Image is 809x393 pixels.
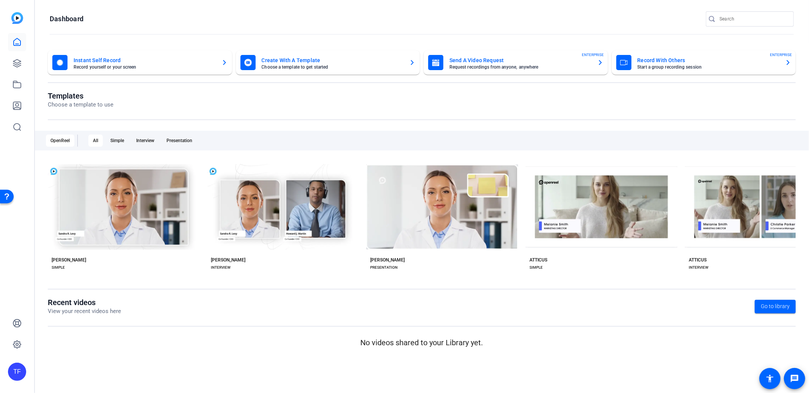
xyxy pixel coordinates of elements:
div: All [88,135,103,147]
div: INTERVIEW [689,265,708,271]
div: [PERSON_NAME] [211,257,245,263]
div: [PERSON_NAME] [52,257,86,263]
mat-card-title: Record With Others [638,56,779,65]
span: ENTERPRISE [770,52,792,58]
h1: Templates [48,91,113,100]
p: No videos shared to your Library yet. [48,337,796,348]
p: Choose a template to use [48,100,113,109]
span: Go to library [761,302,790,310]
button: Create With A TemplateChoose a template to get started [236,50,420,75]
div: ATTICUS [529,257,547,263]
div: Presentation [162,135,197,147]
img: blue-gradient.svg [11,12,23,24]
div: PRESENTATION [370,265,397,271]
mat-card-title: Instant Self Record [74,56,215,65]
a: Go to library [755,300,796,313]
span: ENTERPRISE [582,52,604,58]
mat-icon: message [790,374,799,383]
input: Search [719,14,788,23]
h1: Recent videos [48,298,121,307]
div: OpenReel [46,135,74,147]
div: [PERSON_NAME] [370,257,405,263]
mat-card-subtitle: Choose a template to get started [262,65,404,69]
div: SIMPLE [52,265,65,271]
div: TF [8,363,26,381]
p: View your recent videos here [48,307,121,316]
mat-card-title: Create With A Template [262,56,404,65]
div: Interview [132,135,159,147]
div: Simple [106,135,129,147]
div: INTERVIEW [211,265,231,271]
mat-card-subtitle: Record yourself or your screen [74,65,215,69]
h1: Dashboard [50,14,83,23]
div: SIMPLE [529,265,543,271]
button: Instant Self RecordRecord yourself or your screen [48,50,232,75]
mat-card-subtitle: Start a group recording session [638,65,779,69]
button: Record With OthersStart a group recording sessionENTERPRISE [612,50,796,75]
mat-card-subtitle: Request recordings from anyone, anywhere [449,65,591,69]
button: Send A Video RequestRequest recordings from anyone, anywhereENTERPRISE [424,50,608,75]
mat-icon: accessibility [765,374,774,383]
mat-card-title: Send A Video Request [449,56,591,65]
div: ATTICUS [689,257,707,263]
